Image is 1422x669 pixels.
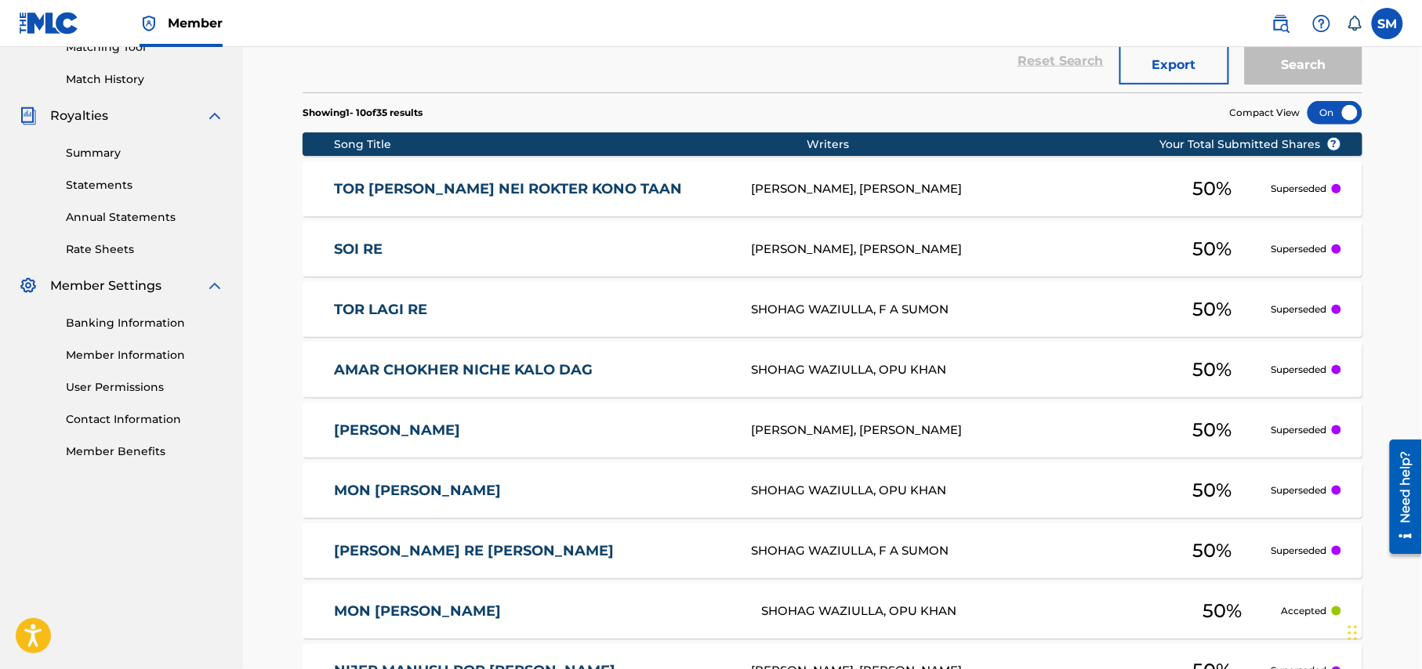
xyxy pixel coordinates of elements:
[66,315,224,331] a: Banking Information
[335,301,731,319] a: TOR LAGI RE
[751,542,1154,560] div: SHOHAG WAZIULLA, F A SUMON
[751,180,1154,198] div: [PERSON_NAME], [PERSON_NAME]
[807,136,1210,153] div: Writers
[1271,544,1327,558] p: Superseded
[303,106,423,120] p: Showing 1 - 10 of 35 results
[1271,363,1327,377] p: Superseded
[335,421,731,439] a: [PERSON_NAME]
[1193,476,1232,504] span: 50 %
[335,361,731,379] a: AMAR CHOKHER NICHE KALO DAG
[205,277,224,295] img: expand
[335,180,731,198] a: TOR [PERSON_NAME] NEI ROKTER KONO TAAN
[50,107,108,125] span: Royalties
[335,240,731,259] a: SOI RE
[66,379,224,396] a: User Permissions
[1282,604,1327,618] p: Accepted
[1271,182,1327,196] p: Superseded
[1271,242,1327,256] p: Superseded
[66,71,224,88] a: Match History
[19,12,79,34] img: MLC Logo
[1347,16,1362,31] div: Notifications
[335,482,731,500] a: MON [PERSON_NAME]
[1271,483,1327,497] p: Superseded
[751,482,1154,500] div: SHOHAG WAZIULLA, OPU KHAN
[1271,423,1327,437] p: Superseded
[140,14,158,33] img: Top Rightsholder
[50,277,161,295] span: Member Settings
[1193,295,1232,324] span: 50 %
[66,209,224,226] a: Annual Statements
[168,14,223,32] span: Member
[1271,14,1290,33] img: search
[1193,175,1232,203] span: 50 %
[1193,416,1232,444] span: 50 %
[19,107,38,125] img: Royalties
[1203,597,1242,625] span: 50 %
[335,136,807,153] div: Song Title
[1230,106,1300,120] span: Compact View
[1328,138,1340,150] span: ?
[1312,14,1331,33] img: help
[761,602,1164,620] div: SHOHAG WAZIULLA, OPU KHAN
[751,301,1154,319] div: SHOHAG WAZIULLA, F A SUMON
[66,347,224,363] a: Member Information
[1344,594,1422,669] iframe: Chat Widget
[66,177,224,193] a: Statements
[66,145,224,161] a: Summary
[1160,136,1341,153] span: Your Total Submitted Shares
[1193,537,1232,565] span: 50 %
[751,361,1154,379] div: SHOHAG WAZIULLA, OPU KHAN
[1119,45,1229,85] button: Export
[1372,8,1403,39] div: User Menu
[205,107,224,125] img: expand
[66,411,224,428] a: Contact Information
[335,602,741,620] a: MON [PERSON_NAME]
[1348,609,1358,656] div: Drag
[66,39,224,56] a: Matching Tool
[1306,8,1337,39] div: Help
[1265,8,1297,39] a: Public Search
[335,542,731,560] a: [PERSON_NAME] RE [PERSON_NAME]
[1271,302,1327,316] p: Superseded
[1193,235,1232,263] span: 50 %
[1378,434,1422,560] iframe: Resource Center
[751,240,1154,259] div: [PERSON_NAME], [PERSON_NAME]
[66,443,224,460] a: Member Benefits
[19,277,38,295] img: Member Settings
[751,421,1154,439] div: [PERSON_NAME], [PERSON_NAME]
[66,241,224,258] a: Rate Sheets
[1193,356,1232,384] span: 50 %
